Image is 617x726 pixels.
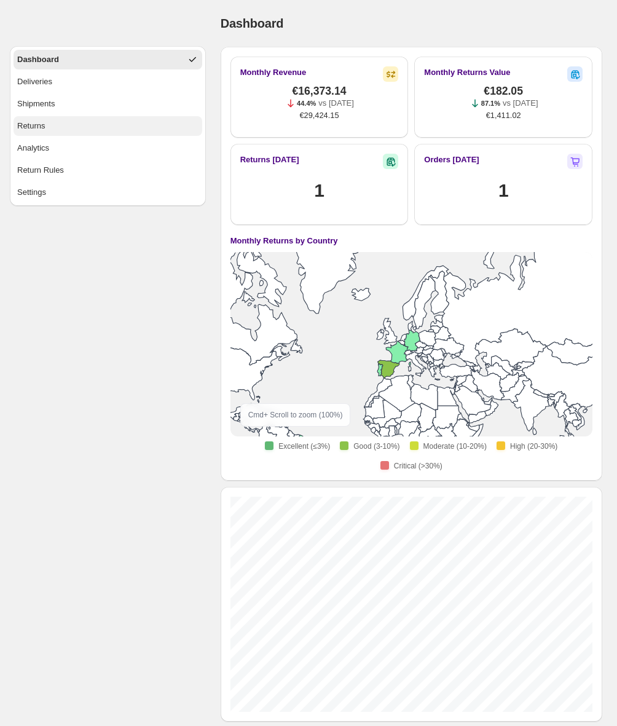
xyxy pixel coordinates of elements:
[17,120,45,132] div: Returns
[17,164,64,176] div: Return Rules
[14,72,202,92] button: Deliveries
[17,53,59,66] div: Dashboard
[17,98,55,110] div: Shipments
[278,441,330,451] span: Excellent (≤3%)
[14,116,202,136] button: Returns
[17,76,52,88] div: Deliveries
[292,85,346,97] span: €16,373.14
[17,142,49,154] div: Analytics
[510,441,557,451] span: High (20-30%)
[503,97,538,109] p: vs [DATE]
[14,50,202,69] button: Dashboard
[423,441,487,451] span: Moderate (10-20%)
[498,178,508,203] h1: 1
[299,109,339,122] span: €29,424.15
[240,66,307,79] h2: Monthly Revenue
[486,109,521,122] span: €1,411.02
[424,154,479,166] h2: Orders [DATE]
[221,17,284,30] span: Dashboard
[353,441,399,451] span: Good (3-10%)
[314,178,324,203] h1: 1
[318,97,354,109] p: vs [DATE]
[394,461,442,471] span: Critical (>30%)
[297,100,316,107] span: 44.4%
[481,100,500,107] span: 87.1%
[14,160,202,180] button: Return Rules
[240,403,351,427] div: Cmd + Scroll to zoom ( 100 %)
[424,66,510,79] h2: Monthly Returns Value
[230,235,338,247] h4: Monthly Returns by Country
[14,94,202,114] button: Shipments
[14,183,202,202] button: Settings
[14,138,202,158] button: Analytics
[240,154,299,166] h2: Returns [DATE]
[17,186,46,199] div: Settings
[484,85,523,97] span: €182.05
